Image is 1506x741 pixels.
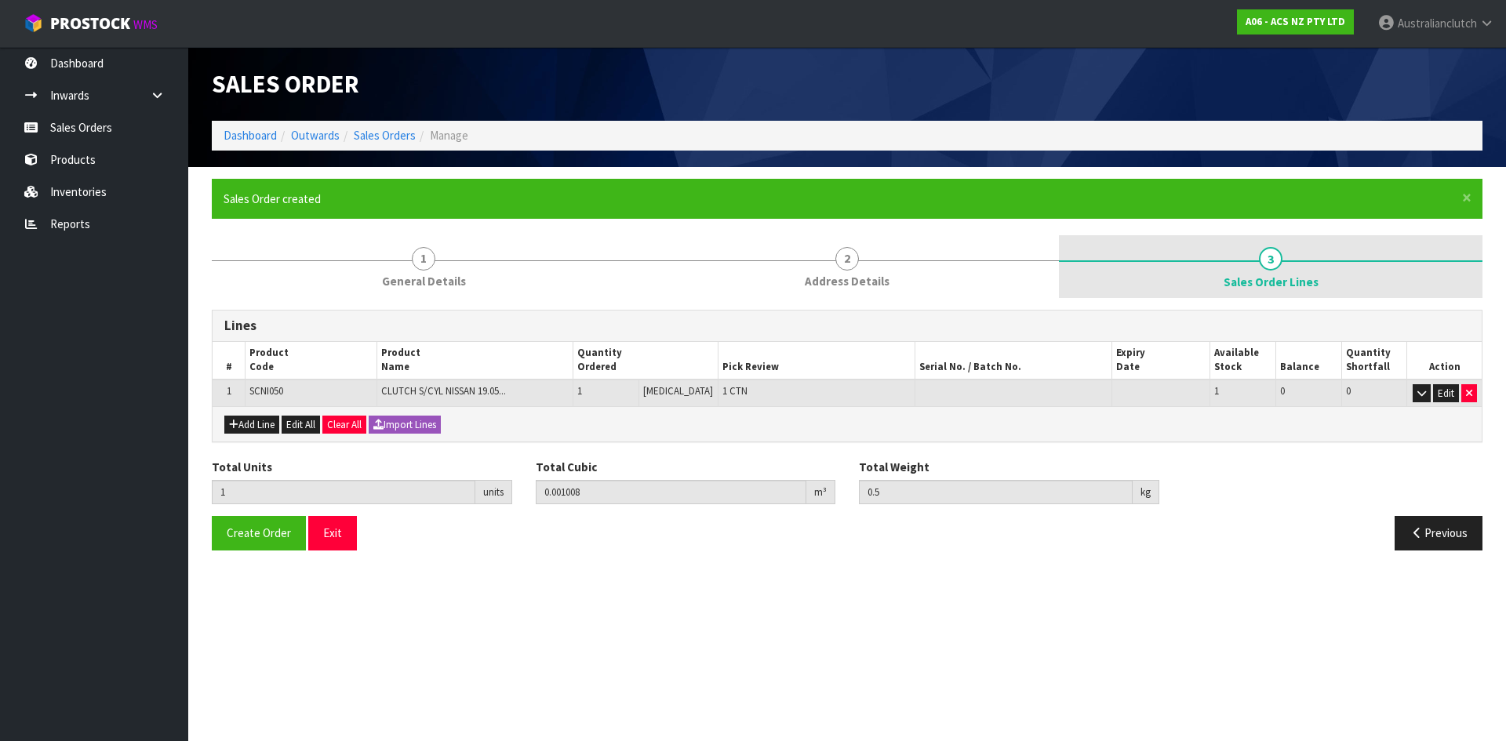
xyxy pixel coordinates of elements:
span: 3 [1259,247,1282,271]
img: cube-alt.png [24,13,43,33]
a: Sales Orders [354,128,416,143]
button: Edit All [282,416,320,434]
span: Address Details [805,273,889,289]
span: 0 [1346,384,1351,398]
button: Clear All [322,416,366,434]
h3: Lines [224,318,1470,333]
span: Sales Order Lines [212,298,1482,562]
span: Sales Order created [224,191,321,206]
div: kg [1133,480,1159,505]
th: Product Name [376,342,573,380]
span: ProStock [50,13,130,34]
span: Manage [430,128,468,143]
strong: A06 - ACS NZ PTY LTD [1246,15,1345,28]
span: 1 CTN [722,384,748,398]
th: # [213,342,246,380]
th: Quantity Ordered [573,342,718,380]
button: Create Order [212,516,306,550]
span: 1 [577,384,582,398]
span: × [1462,187,1471,209]
input: Total Weight [859,480,1133,504]
label: Total Weight [859,459,929,475]
span: 1 [412,247,435,271]
button: Exit [308,516,357,550]
th: Balance [1276,342,1342,380]
a: Dashboard [224,128,277,143]
span: 1 [227,384,231,398]
span: 2 [835,247,859,271]
th: Serial No. / Batch No. [915,342,1112,380]
th: Pick Review [718,342,915,380]
th: Expiry Date [1112,342,1210,380]
th: Action [1407,342,1482,380]
th: Available Stock [1210,342,1276,380]
small: WMS [133,17,158,32]
span: SCNI050 [249,384,283,398]
button: Edit [1433,384,1459,403]
span: Australianclutch [1398,16,1477,31]
span: Sales Order [212,68,359,100]
span: 1 [1214,384,1219,398]
th: Product Code [246,342,376,380]
label: Total Cubic [536,459,597,475]
button: Import Lines [369,416,441,434]
button: Add Line [224,416,279,434]
span: General Details [382,273,466,289]
th: Quantity Shortfall [1341,342,1407,380]
span: [MEDICAL_DATA] [643,384,713,398]
input: Total Cubic [536,480,807,504]
div: units [475,480,512,505]
span: Create Order [227,525,291,540]
a: Outwards [291,128,340,143]
span: Sales Order Lines [1224,274,1319,290]
button: Previous [1395,516,1482,550]
label: Total Units [212,459,272,475]
div: m³ [806,480,835,505]
span: 0 [1280,384,1285,398]
input: Total Units [212,480,475,504]
span: CLUTCH S/CYL NISSAN 19.05... [381,384,506,398]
